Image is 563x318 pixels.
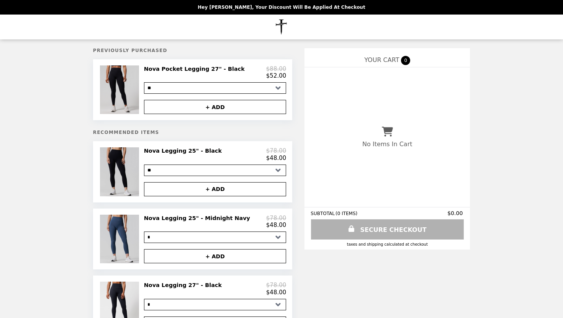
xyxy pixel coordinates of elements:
h5: Previously Purchased [93,48,293,53]
p: $48.00 [266,222,286,228]
h2: Nova Legging 27" - Black [144,282,225,289]
p: $88.00 [266,65,286,72]
p: $48.00 [266,289,286,296]
h2: Nova Legging 25" - Black [144,147,225,154]
span: ( 0 ITEMS ) [336,211,357,216]
div: Taxes and Shipping calculated at checkout [311,242,464,246]
p: No Items In Cart [362,140,412,148]
img: Nova Legging 25" - Black [100,147,141,196]
button: + ADD [144,182,286,196]
h5: Recommended Items [93,130,293,135]
span: SUBTOTAL [311,211,336,216]
span: YOUR CART [364,56,399,64]
span: $0.00 [447,210,464,216]
p: $78.00 [266,215,286,222]
p: $78.00 [266,282,286,289]
button: + ADD [144,249,286,263]
p: $52.00 [266,72,286,79]
span: 0 [401,56,410,65]
button: + ADD [144,100,286,114]
img: Nova Pocket Legging 27" - Black [100,65,141,114]
p: Hey [PERSON_NAME], your discount will be applied at checkout [198,5,365,10]
p: $48.00 [266,155,286,161]
img: Brand Logo [262,19,301,35]
h2: Nova Legging 25" - Midnight Navy [144,215,253,222]
select: Select a product variant [144,232,286,243]
p: $78.00 [266,147,286,154]
select: Select a product variant [144,82,286,94]
select: Select a product variant [144,299,286,310]
h2: Nova Pocket Legging 27" - Black [144,65,248,72]
img: Nova Legging 25" - Midnight Navy [100,215,141,263]
select: Select a product variant [144,165,286,176]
